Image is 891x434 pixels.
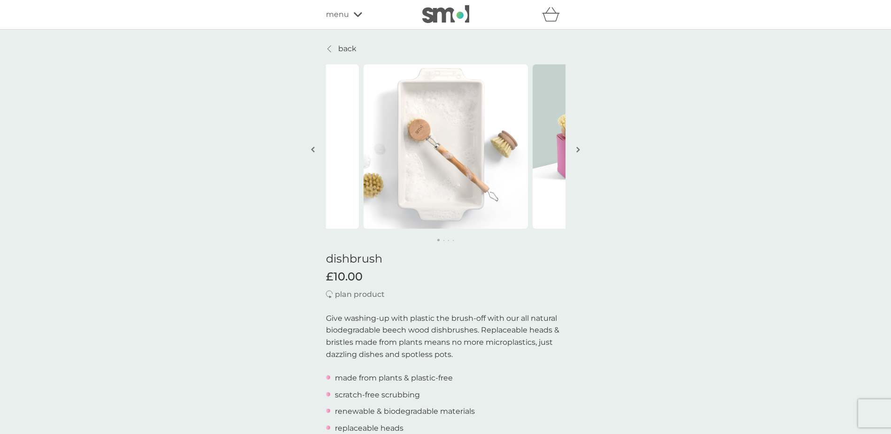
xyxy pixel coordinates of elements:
[338,43,356,55] p: back
[335,372,453,384] p: made from plants & plastic-free
[311,146,315,153] img: left-arrow.svg
[335,405,475,418] p: renewable & biodegradable materials
[326,43,356,55] a: back
[335,288,385,301] p: plan product
[576,146,580,153] img: right-arrow.svg
[326,8,349,21] span: menu
[542,5,566,24] div: basket
[422,5,469,23] img: smol
[326,270,363,284] span: £10.00
[326,312,566,360] p: Give washing-up with plastic the brush-off with our all natural biodegradable beech wood dishbrus...
[326,252,566,266] h1: dishbrush
[335,389,420,401] p: scratch-free scrubbing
